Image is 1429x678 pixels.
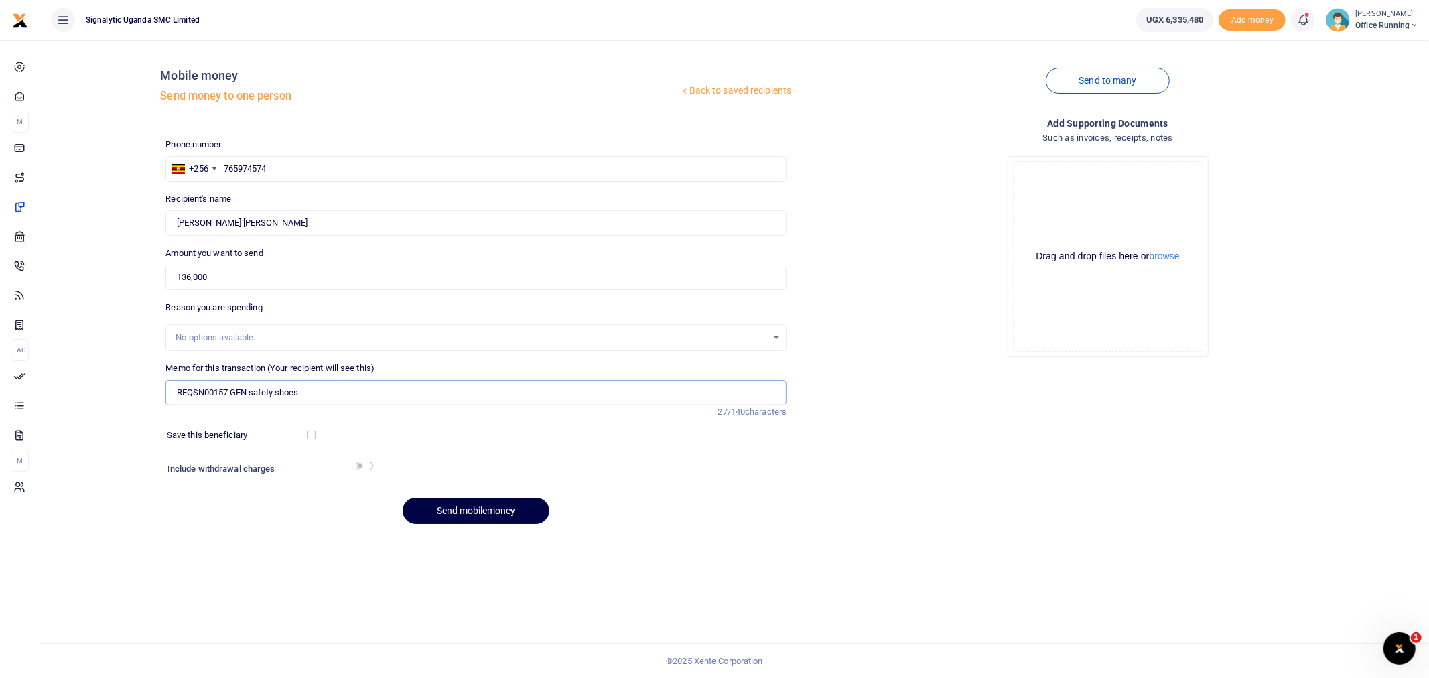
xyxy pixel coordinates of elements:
label: Phone number [165,138,221,151]
div: No options available. [176,331,767,344]
span: Office Running [1355,19,1418,31]
button: Send mobilemoney [403,498,549,524]
input: Enter phone number [165,156,787,182]
button: browse [1150,251,1180,261]
a: Add money [1219,14,1286,24]
li: M [11,111,29,133]
span: UGX 6,335,480 [1146,13,1203,27]
h4: Such as invoices, receipts, notes [797,131,1418,145]
label: Memo for this transaction (Your recipient will see this) [165,362,375,375]
a: profile-user [PERSON_NAME] Office Running [1326,8,1418,32]
span: characters [745,407,787,417]
div: +256 [189,162,208,176]
li: M [11,450,29,472]
label: Recipient's name [165,192,231,206]
a: Send to many [1046,68,1169,94]
img: profile-user [1326,8,1350,32]
iframe: Intercom live chat [1383,632,1416,665]
a: UGX 6,335,480 [1136,8,1213,32]
input: UGX [165,265,787,290]
img: logo-small [12,13,28,29]
h5: Send money to one person [160,90,679,103]
li: Wallet ballance [1131,8,1219,32]
div: Drag and drop files here or [1014,250,1203,263]
li: Ac [11,339,29,361]
span: 1 [1411,632,1422,643]
label: Save this beneficiary [167,429,247,442]
div: File Uploader [1008,156,1209,357]
h6: Include withdrawal charges [167,464,366,474]
input: Enter extra information [165,380,787,405]
h4: Mobile money [160,68,679,83]
small: [PERSON_NAME] [1355,9,1418,20]
a: Back to saved recipients [679,79,793,103]
a: logo-small logo-large logo-large [12,15,28,25]
input: Loading name... [165,210,787,236]
li: Toup your wallet [1219,9,1286,31]
span: Add money [1219,9,1286,31]
label: Reason you are spending [165,301,262,314]
span: Signalytic Uganda SMC Limited [80,14,205,26]
div: Uganda: +256 [166,157,220,181]
span: 27/140 [718,407,746,417]
h4: Add supporting Documents [797,116,1418,131]
label: Amount you want to send [165,247,263,260]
